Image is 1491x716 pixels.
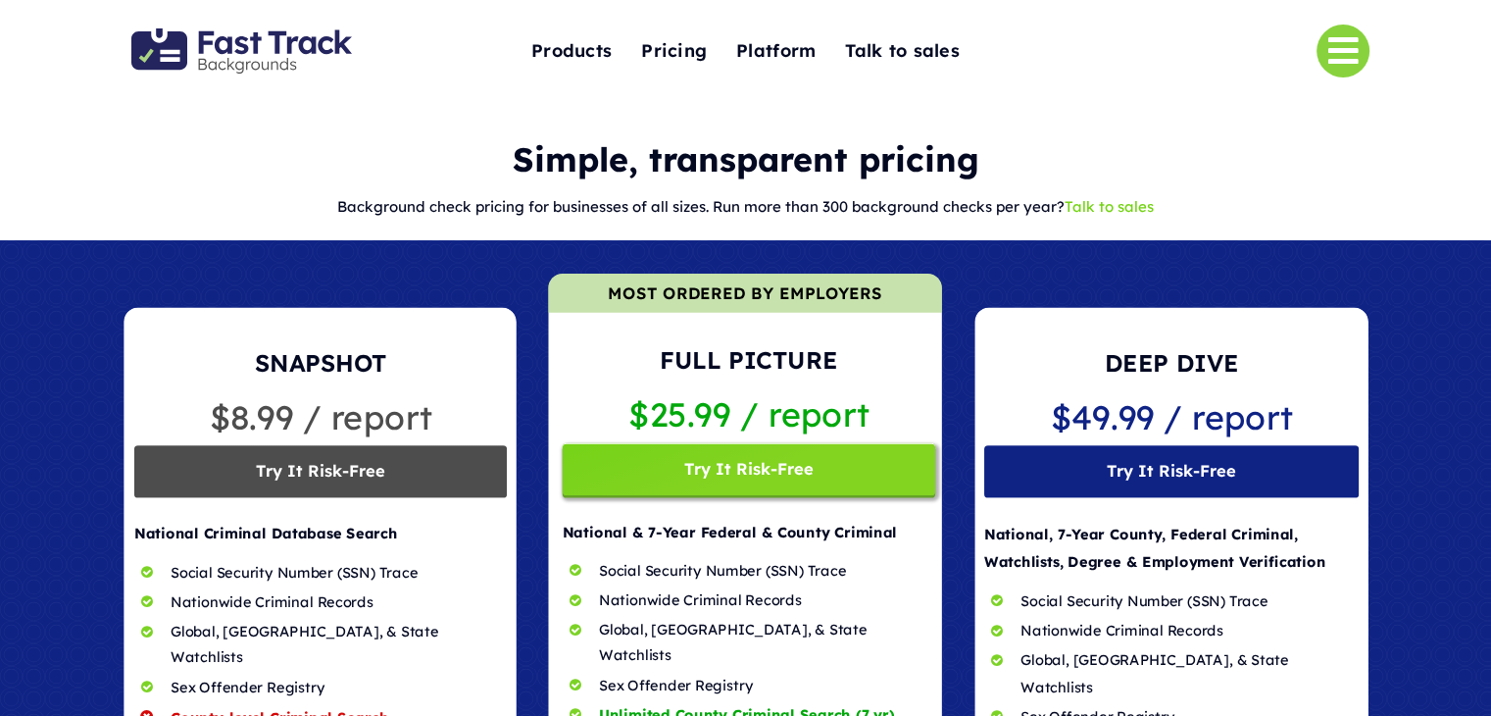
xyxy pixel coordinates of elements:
a: Pricing [641,30,707,73]
b: Simple, transparent pricing [513,138,979,180]
nav: One Page [433,2,1058,100]
span: Platform [736,36,816,67]
a: Talk to sales [1065,197,1154,216]
img: Fast Track Backgrounds Logo [131,28,352,74]
a: Platform [736,30,816,73]
a: Fast Track Backgrounds Logo [131,26,352,47]
a: Talk to sales [845,30,960,73]
span: Products [531,36,612,67]
a: Link to # [1317,25,1369,77]
span: Background check pricing for businesses of all sizes. Run more than 300 background checks per year? [337,197,1065,216]
span: Talk to sales [845,36,960,67]
span: Pricing [641,36,707,67]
